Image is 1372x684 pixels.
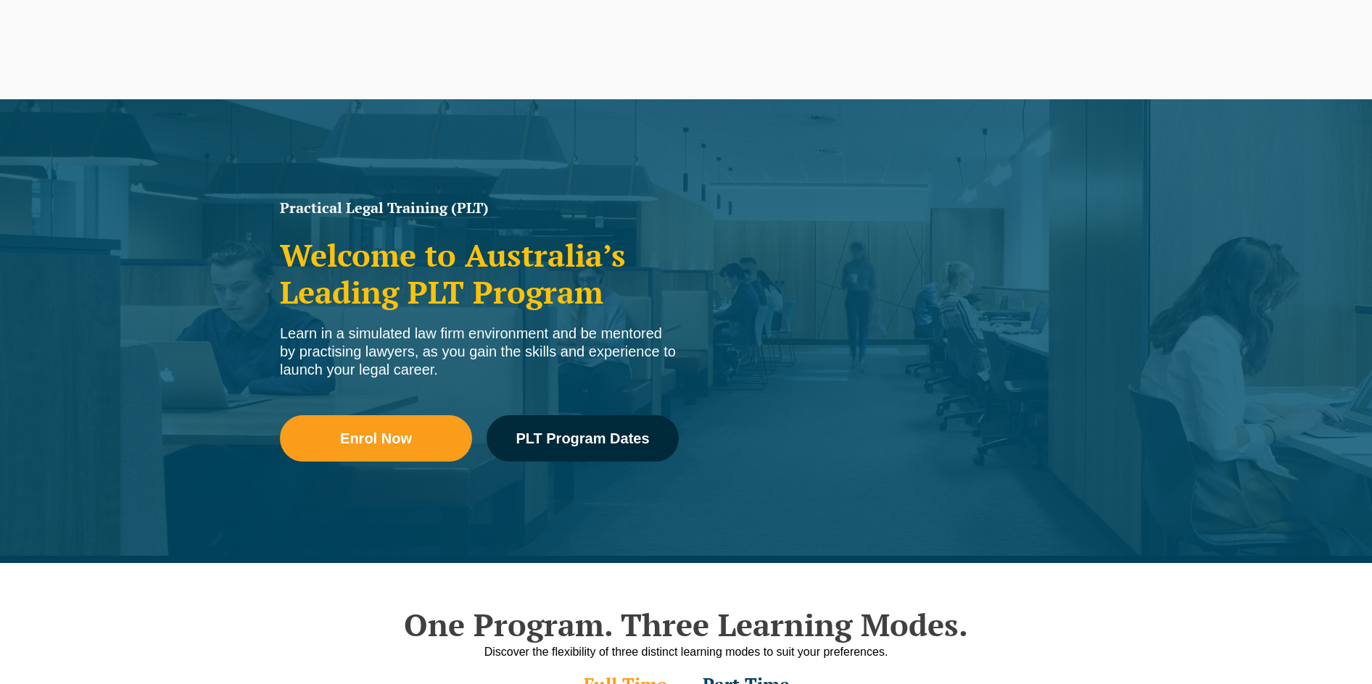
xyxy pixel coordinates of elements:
span: PLT Program Dates [516,431,649,446]
h2: Welcome to Australia’s Leading PLT Program [280,237,679,310]
a: PLT Program Dates [487,415,679,462]
div: Learn in a simulated law firm environment and be mentored by practising lawyers, as you gain the ... [280,325,679,379]
h1: Practical Legal Training (PLT) [280,201,679,215]
a: Enrol Now [280,415,472,462]
div: Discover the flexibility of three distinct learning modes to suit your preferences. [273,643,1099,661]
span: Enrol Now [340,431,412,446]
h2: One Program. Three Learning Modes. [273,606,1099,643]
